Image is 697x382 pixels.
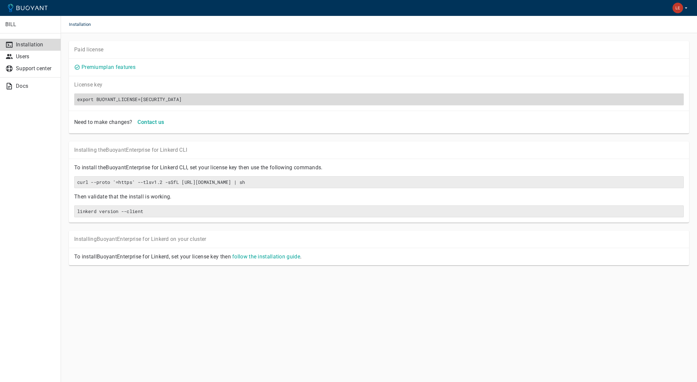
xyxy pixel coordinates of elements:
a: Contact us [135,119,167,125]
p: Installing the Buoyant Enterprise for Linkerd CLI [74,147,684,153]
img: Leon Giang [672,3,683,13]
p: License key [74,82,684,88]
p: Then validate that the install is working. [74,193,684,200]
button: Contact us [135,116,167,128]
p: Docs [16,83,55,89]
h6: curl --proto '=https' --tlsv1.2 -sSfL [URL][DOMAIN_NAME] | sh [77,179,681,185]
p: Installing Buoyant Enterprise for Linkerd on your cluster [74,236,684,243]
h6: linkerd version --client [77,208,681,214]
a: follow the installation guide [232,253,300,260]
p: Paid license [74,46,684,53]
p: To install Buoyant Enterprise for Linkerd, set your license key then . [74,253,684,260]
p: Installation [16,41,55,48]
div: Need to make changes? [72,116,132,126]
h4: Contact us [137,119,164,126]
p: Users [16,53,55,60]
p: Support center [16,65,55,72]
a: Premiumplan features [81,64,135,70]
p: BILL [5,21,55,28]
span: Installation [69,16,99,33]
p: To install the Buoyant Enterprise for Linkerd CLI, set your license key then use the following co... [74,164,684,171]
h6: export BUOYANT_LICENSE=[SECURITY_DATA] [77,96,681,102]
